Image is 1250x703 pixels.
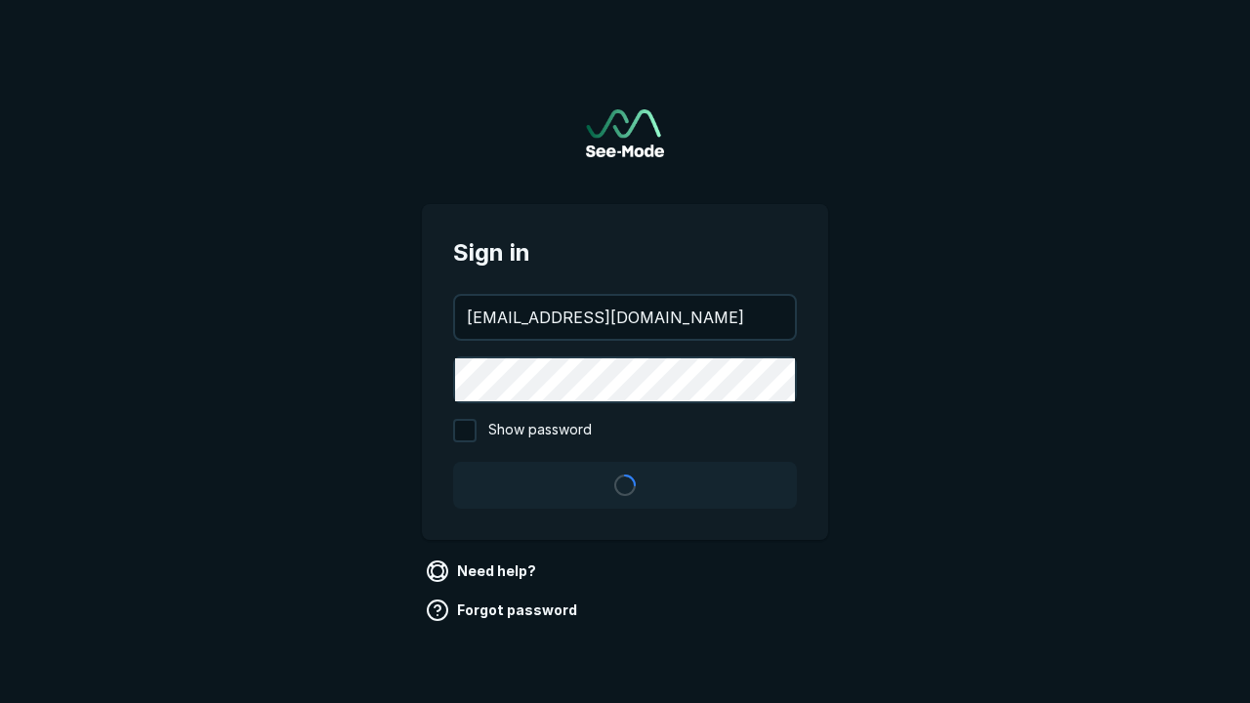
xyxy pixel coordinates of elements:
a: Go to sign in [586,109,664,157]
input: your@email.com [455,296,795,339]
span: Sign in [453,235,797,270]
span: Show password [488,419,592,442]
img: See-Mode Logo [586,109,664,157]
a: Forgot password [422,595,585,626]
a: Need help? [422,556,544,587]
